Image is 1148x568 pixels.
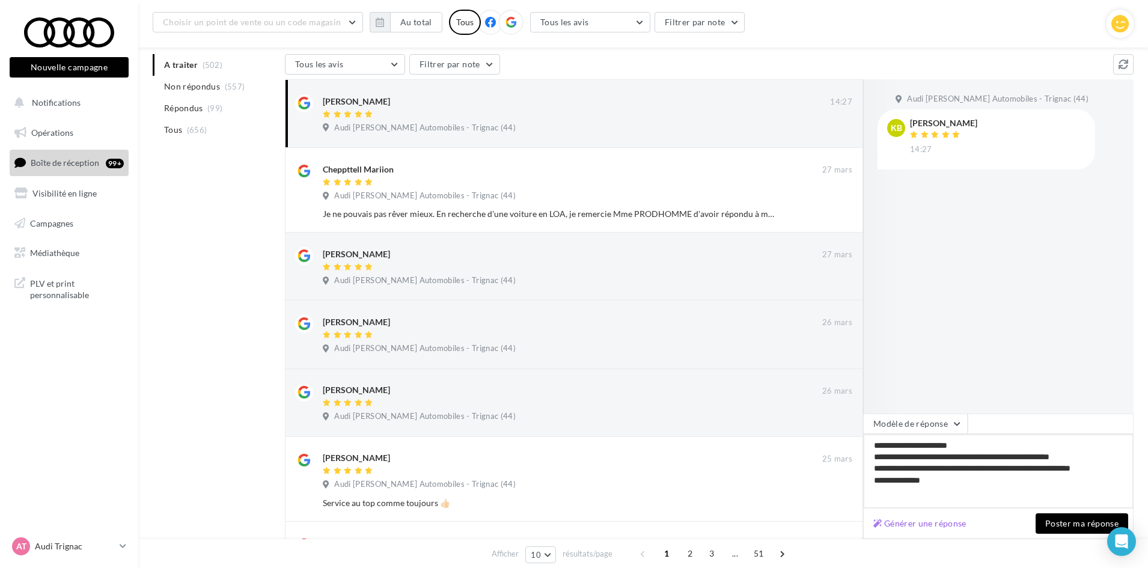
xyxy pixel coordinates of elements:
[35,540,115,552] p: Audi Trignac
[285,54,405,75] button: Tous les avis
[702,544,721,563] span: 3
[10,57,129,78] button: Nouvelle campagne
[7,270,131,306] a: PLV et print personnalisable
[657,544,676,563] span: 1
[323,208,774,220] div: Je ne pouvais pas rêver mieux. En recherche d'une voiture en LOA, je remercie Mme PRODHOMME d'avo...
[822,165,852,176] span: 27 mars
[334,479,516,490] span: Audi [PERSON_NAME] Automobiles - Trignac (44)
[164,124,182,136] span: Tous
[822,249,852,260] span: 27 mars
[207,103,222,113] span: (99)
[531,550,541,560] span: 10
[323,163,394,176] div: Cheppttell Mariion
[187,125,207,135] span: (656)
[1036,513,1128,534] button: Poster ma réponse
[863,414,968,434] button: Modèle de réponse
[563,548,612,560] span: résultats/page
[30,248,79,258] span: Médiathèque
[323,384,390,396] div: [PERSON_NAME]
[540,17,589,27] span: Tous les avis
[30,218,73,228] span: Campagnes
[492,548,519,560] span: Afficher
[525,546,556,563] button: 10
[31,127,73,138] span: Opérations
[891,122,902,134] span: KB
[7,120,131,145] a: Opérations
[409,54,500,75] button: Filtrer par note
[334,343,516,354] span: Audi [PERSON_NAME] Automobiles - Trignac (44)
[323,452,390,464] div: [PERSON_NAME]
[869,516,971,531] button: Générer une réponse
[334,123,516,133] span: Audi [PERSON_NAME] Automobiles - Trignac (44)
[16,540,26,552] span: AT
[1107,527,1136,556] div: Open Intercom Messenger
[295,59,344,69] span: Tous les avis
[106,159,124,168] div: 99+
[7,150,131,176] a: Boîte de réception99+
[390,12,442,32] button: Au total
[323,497,774,509] div: Service au top comme toujours 👍🏻
[32,97,81,108] span: Notifications
[7,90,126,115] button: Notifications
[163,17,341,27] span: Choisir un point de vente ou un code magasin
[680,544,700,563] span: 2
[530,12,650,32] button: Tous les avis
[822,454,852,465] span: 25 mars
[334,411,516,422] span: Audi [PERSON_NAME] Automobiles - Trignac (44)
[7,211,131,236] a: Campagnes
[334,275,516,286] span: Audi [PERSON_NAME] Automobiles - Trignac (44)
[334,191,516,201] span: Audi [PERSON_NAME] Automobiles - Trignac (44)
[910,119,977,127] div: [PERSON_NAME]
[655,12,745,32] button: Filtrer par note
[30,275,124,301] span: PLV et print personnalisable
[323,537,457,549] div: [PERSON_NAME][MEDICAL_DATA]
[7,181,131,206] a: Visibilité en ligne
[822,317,852,328] span: 26 mars
[370,12,442,32] button: Au total
[907,94,1088,105] span: Audi [PERSON_NAME] Automobiles - Trignac (44)
[323,316,390,328] div: [PERSON_NAME]
[830,97,852,108] span: 14:27
[225,82,245,91] span: (557)
[323,248,390,260] div: [PERSON_NAME]
[910,144,932,155] span: 14:27
[153,12,363,32] button: Choisir un point de vente ou un code magasin
[822,539,852,549] span: 25 mars
[164,102,203,114] span: Répondus
[749,544,769,563] span: 51
[164,81,220,93] span: Non répondus
[7,240,131,266] a: Médiathèque
[10,535,129,558] a: AT Audi Trignac
[31,157,99,168] span: Boîte de réception
[449,10,481,35] div: Tous
[323,96,390,108] div: [PERSON_NAME]
[725,544,745,563] span: ...
[822,386,852,397] span: 26 mars
[32,188,97,198] span: Visibilité en ligne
